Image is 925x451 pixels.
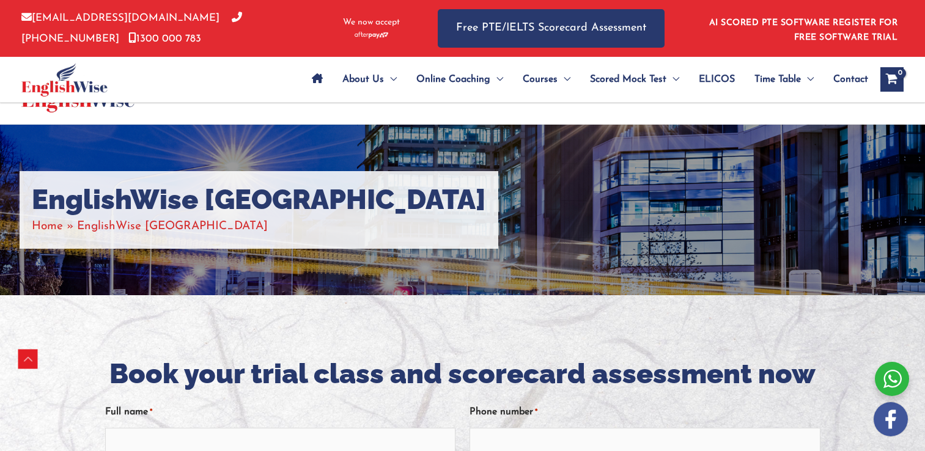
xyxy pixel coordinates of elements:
[333,58,407,101] a: About UsMenu Toggle
[709,18,898,42] a: AI SCORED PTE SOFTWARE REGISTER FOR FREE SOFTWARE TRIAL
[77,221,268,232] span: EnglishWise [GEOGRAPHIC_DATA]
[874,402,908,436] img: white-facebook.png
[105,402,152,422] label: Full name
[470,402,537,422] label: Phone number
[833,58,868,101] span: Contact
[21,13,219,23] a: [EMAIL_ADDRESS][DOMAIN_NAME]
[32,183,486,216] h1: EnglishWise [GEOGRAPHIC_DATA]
[745,58,824,101] a: Time TableMenu Toggle
[513,58,580,101] a: CoursesMenu Toggle
[558,58,570,101] span: Menu Toggle
[702,9,904,48] aside: Header Widget 1
[416,58,490,101] span: Online Coaching
[407,58,513,101] a: Online CoachingMenu Toggle
[343,16,400,29] span: We now accept
[590,58,666,101] span: Scored Mock Test
[128,34,201,44] a: 1300 000 783
[880,67,904,92] a: View Shopping Cart, empty
[355,32,388,38] img: Afterpay-Logo
[666,58,679,101] span: Menu Toggle
[384,58,397,101] span: Menu Toggle
[21,13,242,43] a: [PHONE_NUMBER]
[32,216,486,237] nav: Breadcrumbs
[490,58,503,101] span: Menu Toggle
[580,58,689,101] a: Scored Mock TestMenu Toggle
[302,58,868,101] nav: Site Navigation: Main Menu
[801,58,814,101] span: Menu Toggle
[754,58,801,101] span: Time Table
[699,58,735,101] span: ELICOS
[21,63,108,97] img: cropped-ew-logo
[824,58,868,101] a: Contact
[438,9,665,48] a: Free PTE/IELTS Scorecard Assessment
[689,58,745,101] a: ELICOS
[342,58,384,101] span: About Us
[32,221,63,232] a: Home
[523,58,558,101] span: Courses
[105,356,820,392] h2: Book your trial class and scorecard assessment now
